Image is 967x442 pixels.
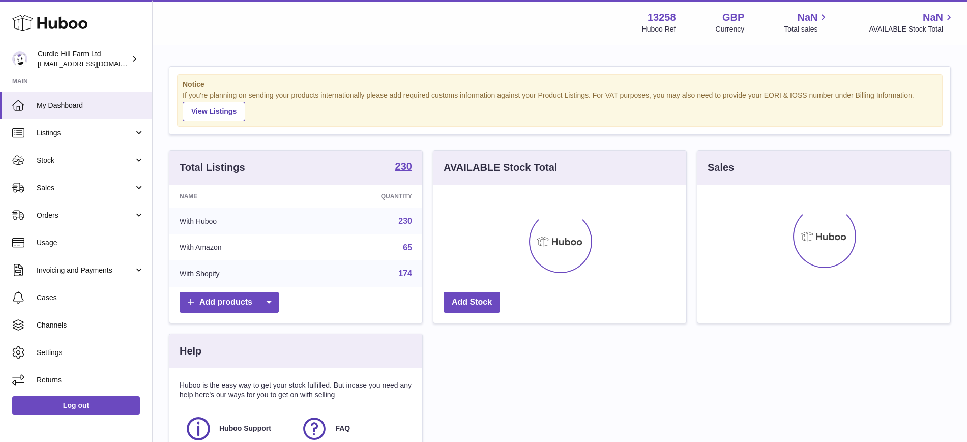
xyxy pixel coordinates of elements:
[308,185,422,208] th: Quantity
[869,24,955,34] span: AVAILABLE Stock Total
[648,11,676,24] strong: 13258
[398,269,412,278] a: 174
[180,344,201,358] h3: Help
[784,24,829,34] span: Total sales
[180,161,245,174] h3: Total Listings
[642,24,676,34] div: Huboo Ref
[923,11,943,24] span: NaN
[37,211,134,220] span: Orders
[12,51,27,67] img: internalAdmin-13258@internal.huboo.com
[797,11,817,24] span: NaN
[37,266,134,275] span: Invoicing and Payments
[183,80,937,90] strong: Notice
[180,380,412,400] p: Huboo is the easy way to get your stock fulfilled. But incase you need any help here's our ways f...
[395,161,412,171] strong: 230
[869,11,955,34] a: NaN AVAILABLE Stock Total
[169,208,308,234] td: With Huboo
[12,396,140,415] a: Log out
[398,217,412,225] a: 230
[38,60,150,68] span: [EMAIL_ADDRESS][DOMAIN_NAME]
[403,243,412,252] a: 65
[183,91,937,121] div: If you're planning on sending your products internationally please add required customs informati...
[722,11,744,24] strong: GBP
[37,348,144,358] span: Settings
[716,24,745,34] div: Currency
[37,101,144,110] span: My Dashboard
[37,293,144,303] span: Cases
[444,161,557,174] h3: AVAILABLE Stock Total
[219,424,271,433] span: Huboo Support
[37,320,144,330] span: Channels
[37,183,134,193] span: Sales
[444,292,500,313] a: Add Stock
[169,185,308,208] th: Name
[37,156,134,165] span: Stock
[169,234,308,261] td: With Amazon
[784,11,829,34] a: NaN Total sales
[708,161,734,174] h3: Sales
[169,260,308,287] td: With Shopify
[37,128,134,138] span: Listings
[395,161,412,173] a: 230
[180,292,279,313] a: Add products
[37,238,144,248] span: Usage
[335,424,350,433] span: FAQ
[37,375,144,385] span: Returns
[183,102,245,121] a: View Listings
[38,49,129,69] div: Curdle Hill Farm Ltd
